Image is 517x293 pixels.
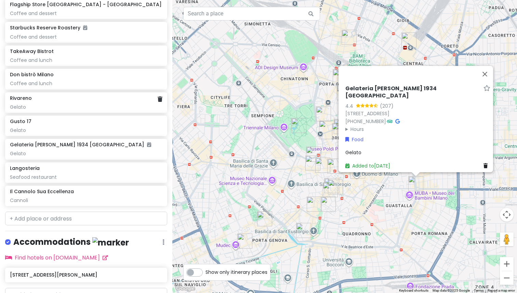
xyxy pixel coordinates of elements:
[319,121,337,139] div: Rivareno
[10,71,54,78] h6: Don bistrò Milano
[474,289,483,292] a: Terms (opens in new tab)
[10,34,162,40] div: Coffee and dessert
[345,85,481,99] h6: Gelateria [PERSON_NAME] 1934 [GEOGRAPHIC_DATA]
[10,48,54,54] h6: TakeAway Bistrot
[291,118,306,133] div: Parco Sempione
[345,135,363,143] a: Food
[10,150,162,157] div: Gelato
[10,127,162,133] div: Gelato
[183,7,320,21] input: Search a place
[10,118,31,124] h6: Gusto 17
[306,147,321,162] div: Teatro Dal Verme
[395,119,400,123] i: Google Maps
[10,142,151,148] h6: Gelateria [PERSON_NAME] 1934 [GEOGRAPHIC_DATA]
[92,237,129,248] img: marker
[500,232,514,246] button: Drag Pegman onto the map to open Street View
[327,159,342,174] div: Starbucks Reserve Roastery
[500,208,514,222] button: Map camera controls
[237,234,252,249] div: Zona Tortona
[333,69,348,84] div: Porta Garibaldi
[345,102,356,109] div: 4.4
[10,10,162,16] div: Coffee and dessert
[5,212,167,225] input: + Add place or address
[316,106,331,121] div: Il Cannolo Sua Eccellenza
[174,284,197,293] img: Google
[10,95,32,101] h6: Rivareno
[399,288,428,293] button: Keyboard shortcuts
[380,102,394,109] div: (207)
[433,289,470,292] span: Map data ©2025 Google
[345,149,361,156] span: Gelato
[345,162,390,169] a: Added to[DATE]
[147,142,151,147] i: Added to itinerary
[401,32,416,48] div: Milano Centrale Railway Station
[323,182,338,197] div: Rossini Ristorante Pizzeria
[334,119,349,134] div: Pinacoteca di Brera
[477,66,493,82] button: Close
[387,119,393,123] i: Tripadvisor
[10,104,162,110] div: Gelato
[257,211,272,226] div: Langosteria
[206,268,267,276] span: Show only itinerary places
[158,95,162,103] a: Delete place
[83,25,87,30] i: Added to itinerary
[307,197,322,212] div: Colonne di San Lorenzo
[408,176,423,191] div: Gelateria Umberto 1934 Milano
[296,223,311,238] div: Via Pietro Panzeri, 5
[13,237,129,248] h4: Accommodations
[10,197,162,203] div: Cannoli
[350,163,365,178] div: Duomo di Milano
[315,158,330,173] div: Italian Stock Exchange
[500,257,514,271] button: Zoom in
[10,272,162,278] h6: [STREET_ADDRESS][PERSON_NAME]
[342,30,357,45] div: Isola
[10,188,74,195] h6: Il Cannolo Sua Eccellenza
[305,156,320,171] div: Marchesi 1824
[10,174,162,180] div: Seafood restaurant
[5,254,108,262] a: Find hotels on [DOMAIN_NAME]
[321,197,336,212] div: Don bistrò Milano
[324,178,339,193] div: Via Torino
[345,125,490,133] summary: Hours
[345,110,389,117] a: [STREET_ADDRESS]
[10,57,162,63] div: Coffee and lunch
[345,85,490,133] div: ·
[10,25,87,31] h6: Starbucks Reserve Roastery
[345,118,386,124] a: [PHONE_NUMBER]
[500,271,514,285] button: Zoom out
[10,1,162,8] h6: Flagship Store [GEOGRAPHIC_DATA] - [GEOGRAPHIC_DATA]
[10,80,162,86] div: Coffee and lunch
[488,289,515,292] a: Report a map error
[328,179,343,195] div: All'Antico Vinaio
[483,85,490,92] a: Star place
[337,85,352,100] div: TakeAway Bistrot
[483,162,490,169] a: Delete place
[174,284,197,293] a: Open this area in Google Maps (opens a new window)
[10,165,40,171] h6: Langosteria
